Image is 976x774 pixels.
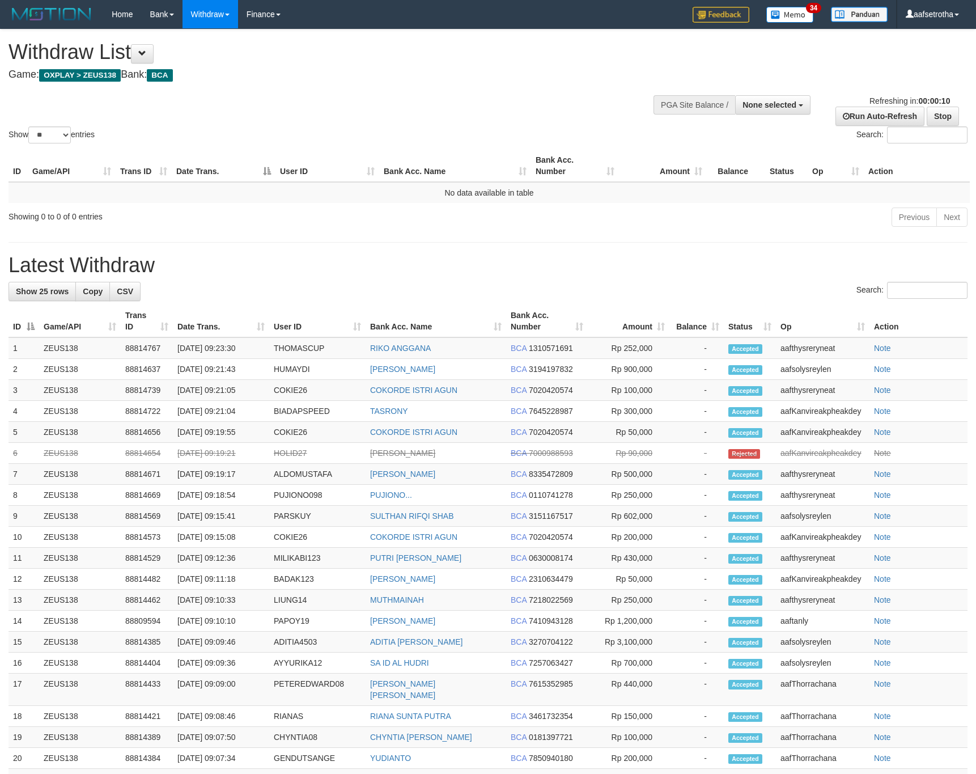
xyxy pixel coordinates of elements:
span: Copy [83,287,103,296]
td: ZEUS138 [39,464,121,485]
span: Copy 1310571691 to clipboard [529,344,573,353]
a: YUDIANTO [370,754,411,763]
td: [DATE] 09:10:33 [173,590,269,611]
a: MUTHMAINAH [370,595,424,604]
td: - [669,401,724,422]
a: Note [874,407,891,416]
div: Showing 0 to 0 of 0 entries [9,206,398,222]
img: panduan.png [831,7,888,22]
td: LIUNG14 [269,590,366,611]
td: ZEUS138 [39,706,121,727]
h4: Game: Bank: [9,69,639,81]
td: Rp 200,000 [588,527,669,548]
td: aafthysreryneat [776,337,869,359]
td: [DATE] 09:09:46 [173,632,269,653]
td: CHYNTIA08 [269,727,366,748]
span: Accepted [728,365,762,375]
th: Balance: activate to sort column ascending [669,305,724,337]
th: Date Trans.: activate to sort column ascending [173,305,269,337]
td: - [669,569,724,590]
td: - [669,706,724,727]
td: - [669,380,724,401]
a: SULTHAN RIFQI SHAB [370,511,454,521]
td: aafsolysreylen [776,653,869,674]
td: COKIE26 [269,422,366,443]
span: Accepted [728,470,762,480]
span: OXPLAY > ZEUS138 [39,69,121,82]
td: Rp 250,000 [588,590,669,611]
td: 88814482 [121,569,173,590]
input: Search: [887,126,967,143]
span: Copy 2310634479 to clipboard [529,574,573,583]
td: [DATE] 09:15:08 [173,527,269,548]
a: [PERSON_NAME] [370,616,435,625]
td: Rp 250,000 [588,485,669,506]
td: ZEUS138 [39,506,121,527]
a: Note [874,595,891,604]
th: Amount: activate to sort column ascending [619,150,707,182]
span: BCA [511,616,527,625]
a: [PERSON_NAME] [370,365,435,374]
span: Accepted [728,680,762,690]
td: aafthysreryneat [776,590,869,611]
td: 88814462 [121,590,173,611]
td: 88814739 [121,380,173,401]
a: PUTRI [PERSON_NAME] [370,553,461,562]
td: ZEUS138 [39,674,121,706]
td: 88814767 [121,337,173,359]
a: Note [874,511,891,521]
a: Run Auto-Refresh [835,107,924,126]
td: Rp 900,000 [588,359,669,380]
td: ZEUS138 [39,632,121,653]
span: Show 25 rows [16,287,69,296]
td: 2 [9,359,39,380]
td: PUJIONO098 [269,485,366,506]
td: HOLID27 [269,443,366,464]
a: Next [936,208,967,227]
a: TASRONY [370,407,408,416]
a: [PERSON_NAME] [370,449,435,458]
th: Bank Acc. Number: activate to sort column ascending [531,150,619,182]
span: Accepted [728,428,762,438]
td: ZEUS138 [39,548,121,569]
span: Copy 7020420574 to clipboard [529,428,573,437]
a: Note [874,428,891,437]
td: [DATE] 09:19:21 [173,443,269,464]
td: ADITIA4503 [269,632,366,653]
a: PUJIONO... [370,490,412,500]
h1: Latest Withdraw [9,254,967,277]
img: MOTION_logo.png [9,6,95,23]
td: [DATE] 09:10:10 [173,611,269,632]
a: RIKO ANGGANA [370,344,431,353]
td: PAPOY19 [269,611,366,632]
h1: Withdraw List [9,41,639,64]
td: 17 [9,674,39,706]
span: BCA [511,344,527,353]
td: 6 [9,443,39,464]
td: 9 [9,506,39,527]
span: Copy 3461732354 to clipboard [529,712,573,721]
span: Copy 7257063427 to clipboard [529,658,573,667]
td: AYYURIKA12 [269,653,366,674]
td: - [669,359,724,380]
strong: 00:00:10 [918,96,950,105]
span: BCA [511,428,527,437]
td: - [669,422,724,443]
span: BCA [511,407,527,416]
a: Note [874,532,891,542]
span: Accepted [728,712,762,722]
span: BCA [511,553,527,562]
td: - [669,611,724,632]
a: Note [874,470,891,479]
th: Bank Acc. Name: activate to sort column ascending [379,150,531,182]
th: Trans ID: activate to sort column ascending [116,150,172,182]
td: aafThorrachana [776,706,869,727]
th: Date Trans.: activate to sort column descending [172,150,275,182]
span: BCA [511,658,527,667]
td: 88814421 [121,706,173,727]
td: 88814637 [121,359,173,380]
a: Note [874,490,891,500]
span: Accepted [728,659,762,669]
td: 88814389 [121,727,173,748]
td: aafThorrachana [776,674,869,706]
